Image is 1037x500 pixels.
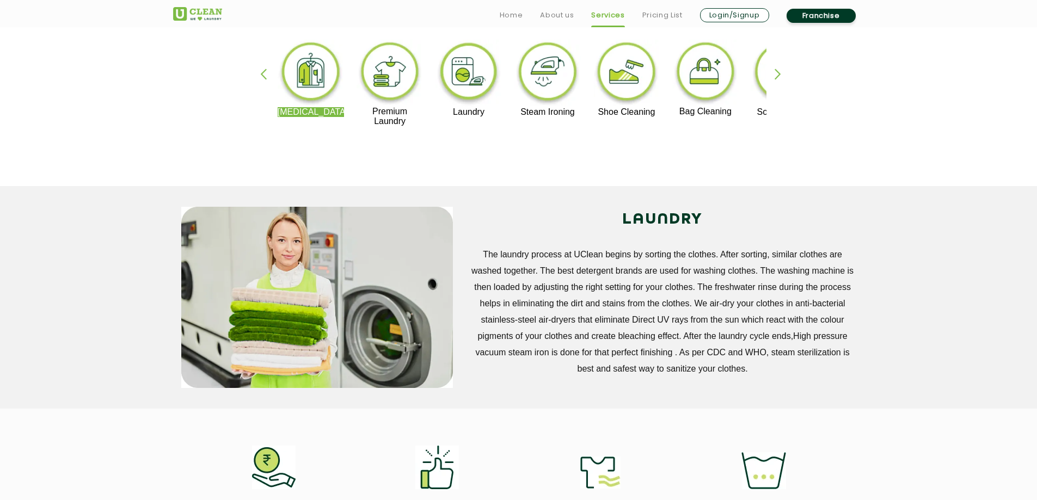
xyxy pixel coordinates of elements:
p: Laundry [435,107,502,117]
a: Pricing List [642,9,683,22]
a: Home [500,9,523,22]
img: UClean Laundry and Dry Cleaning [173,7,222,21]
p: Steam Ironing [514,107,581,117]
img: uv_safe_air_drying_11zon.webp [580,456,621,489]
p: Shoe Cleaning [593,107,660,117]
p: The laundry process at UClean begins by sorting the clothes. After sorting, similar clothes are w... [469,246,856,377]
img: uses_less_fresh_water_11zon.webp [741,452,786,489]
img: affordable_rates_11zon.webp [252,446,296,489]
p: [MEDICAL_DATA] [278,107,345,117]
p: Premium Laundry [357,107,424,126]
img: sofa_cleaning_11zon.webp [751,40,818,107]
p: Bag Cleaning [672,107,739,116]
img: bag_cleaning_11zon.webp [672,40,739,107]
a: Services [591,9,624,22]
img: service_main_image_11zon.webp [181,207,453,388]
img: premium_laundry_cleaning_11zon.webp [357,40,424,107]
img: dry_cleaning_11zon.webp [278,40,345,107]
a: Franchise [787,9,856,23]
h2: LAUNDRY [469,207,856,233]
img: laundry_cleaning_11zon.webp [435,40,502,107]
p: Sofa Cleaning [751,107,818,117]
img: skin_friendly_11zon.webp [415,446,459,489]
a: Login/Signup [700,8,769,22]
img: shoe_cleaning_11zon.webp [593,40,660,107]
a: About us [540,9,574,22]
img: steam_ironing_11zon.webp [514,40,581,107]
